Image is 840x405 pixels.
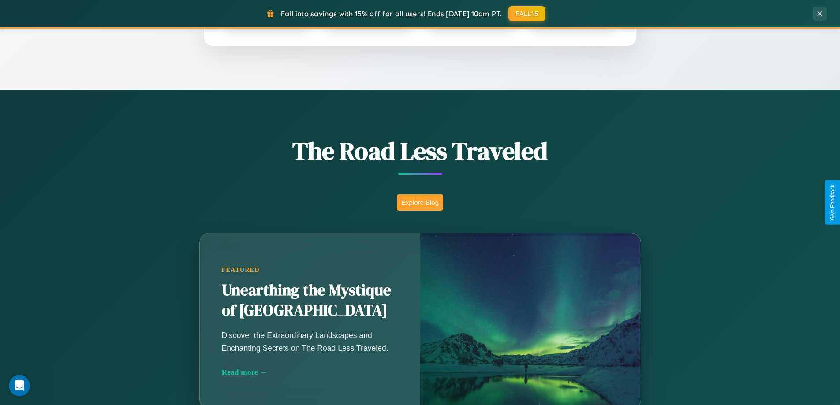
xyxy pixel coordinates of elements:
h1: The Road Less Traveled [156,134,685,168]
iframe: Intercom live chat [9,375,30,396]
p: Discover the Extraordinary Landscapes and Enchanting Secrets on The Road Less Traveled. [222,329,398,354]
div: Read more → [222,368,398,377]
button: FALL15 [508,6,545,21]
div: Featured [222,266,398,274]
span: Fall into savings with 15% off for all users! Ends [DATE] 10am PT. [281,9,502,18]
button: Explore Blog [397,194,443,211]
div: Give Feedback [829,185,836,220]
h2: Unearthing the Mystique of [GEOGRAPHIC_DATA] [222,280,398,321]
